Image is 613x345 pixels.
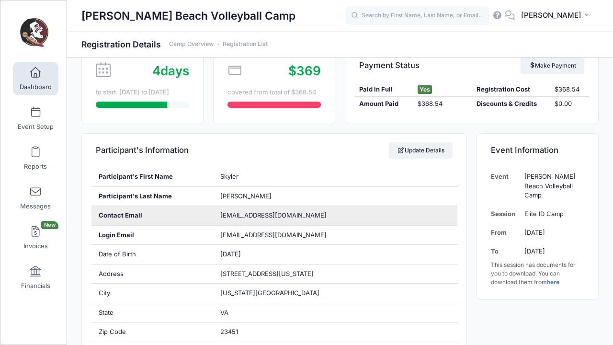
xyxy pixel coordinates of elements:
[18,123,54,131] span: Event Setup
[91,284,214,303] div: City
[81,39,268,49] h1: Registration Details
[220,289,319,297] span: [US_STATE][GEOGRAPHIC_DATA]
[520,223,584,242] td: [DATE]
[152,61,189,80] div: days
[472,99,550,109] div: Discounts & Credits
[20,83,52,91] span: Dashboard
[152,63,160,78] span: 4
[91,226,214,245] div: Login Email
[223,41,268,48] a: Registration List
[389,142,453,159] a: Update Details
[515,5,599,27] button: [PERSON_NAME]
[23,242,48,250] span: Invoices
[13,221,58,254] a: InvoicesNew
[345,6,489,25] input: Search by First Name, Last Name, or Email...
[520,205,584,223] td: Elite ID Camp
[91,303,214,322] div: State
[220,172,238,180] span: Skyler
[91,264,214,284] div: Address
[288,63,321,78] span: $369
[220,192,272,200] span: [PERSON_NAME]
[521,57,584,74] a: Make Payment
[550,99,589,109] div: $0.00
[227,88,321,97] div: covered from total of $368.54
[472,85,550,94] div: Registration Cost
[520,242,584,261] td: [DATE]
[91,167,214,186] div: Participant's First Name
[96,88,189,97] div: to start. [DATE] to [DATE]
[491,137,558,164] h4: Event Information
[41,221,58,229] span: New
[91,322,214,342] div: Zip Code
[413,99,472,109] div: $368.54
[491,205,520,223] td: Session
[96,137,189,164] h4: Participant's Information
[491,261,584,287] div: This session has documents for you to download. You can download them from
[521,10,581,21] span: [PERSON_NAME]
[13,181,58,215] a: Messages
[13,141,58,175] a: Reports
[491,223,520,242] td: From
[418,85,432,94] span: Yes
[491,167,520,205] td: Event
[550,85,589,94] div: $368.54
[220,270,314,277] span: [STREET_ADDRESS][US_STATE]
[220,328,238,335] span: 23451
[491,242,520,261] td: To
[91,187,214,206] div: Participant's Last Name
[13,62,58,95] a: Dashboard
[13,102,58,135] a: Event Setup
[220,250,241,258] span: [DATE]
[220,211,327,219] span: [EMAIL_ADDRESS][DOMAIN_NAME]
[354,99,413,109] div: Amount Paid
[220,230,340,240] span: [EMAIL_ADDRESS][DOMAIN_NAME]
[81,5,295,27] h1: [PERSON_NAME] Beach Volleyball Camp
[520,167,584,205] td: [PERSON_NAME] Beach Volleyball Camp
[91,245,214,264] div: Date of Birth
[13,261,58,294] a: Financials
[0,10,68,56] a: Brooke Niles Beach Volleyball Camp
[20,202,51,210] span: Messages
[359,52,420,79] h4: Payment Status
[21,282,50,290] span: Financials
[354,85,413,94] div: Paid in Full
[16,15,52,51] img: Brooke Niles Beach Volleyball Camp
[24,162,47,171] span: Reports
[91,206,214,225] div: Contact Email
[220,309,228,316] span: VA
[547,278,559,286] a: here
[169,41,214,48] a: Camp Overview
